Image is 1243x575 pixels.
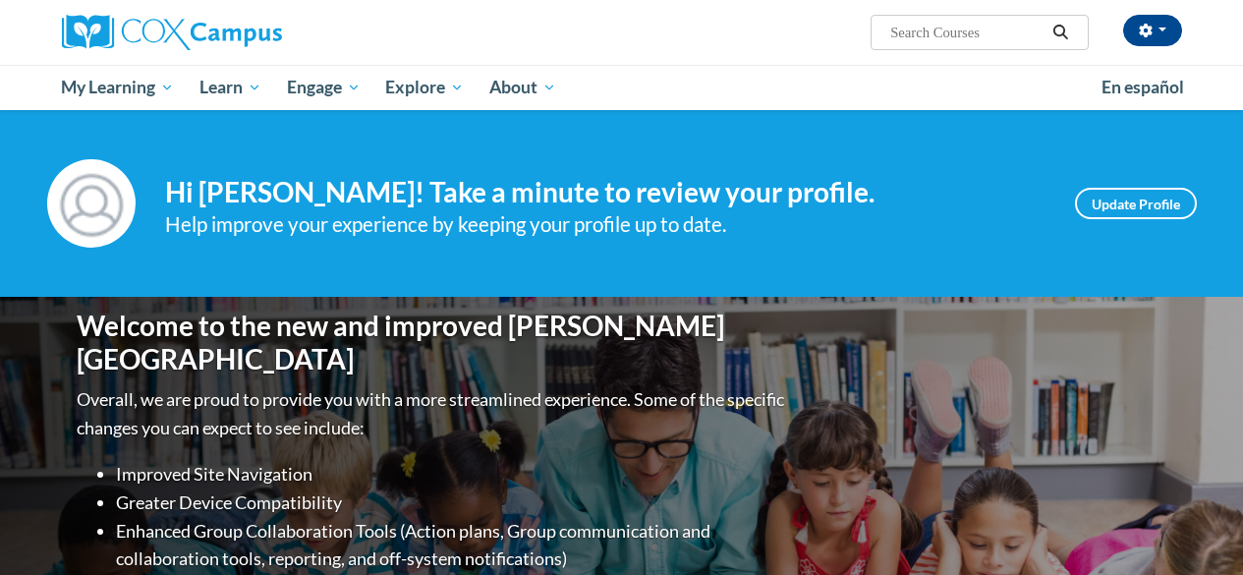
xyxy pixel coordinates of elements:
[199,76,261,99] span: Learn
[116,489,789,517] li: Greater Device Compatibility
[49,65,188,110] a: My Learning
[1102,77,1184,97] span: En español
[77,385,789,442] p: Overall, we are proud to provide you with a more streamlined experience. Some of the specific cha...
[116,460,789,489] li: Improved Site Navigation
[888,21,1045,44] input: Search Courses
[47,65,1197,110] div: Main menu
[62,15,282,50] img: Cox Campus
[62,15,416,50] a: Cox Campus
[274,65,373,110] a: Engage
[489,76,556,99] span: About
[1045,21,1075,44] button: Search
[1164,496,1227,559] iframe: Button to launch messaging window
[1123,15,1182,46] button: Account Settings
[165,208,1045,241] div: Help improve your experience by keeping your profile up to date.
[47,159,136,248] img: Profile Image
[116,517,789,574] li: Enhanced Group Collaboration Tools (Action plans, Group communication and collaboration tools, re...
[477,65,569,110] a: About
[1075,188,1197,219] a: Update Profile
[385,76,464,99] span: Explore
[77,310,789,375] h1: Welcome to the new and improved [PERSON_NAME][GEOGRAPHIC_DATA]
[61,76,174,99] span: My Learning
[372,65,477,110] a: Explore
[187,65,274,110] a: Learn
[165,176,1045,209] h4: Hi [PERSON_NAME]! Take a minute to review your profile.
[287,76,361,99] span: Engage
[1089,67,1197,108] a: En español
